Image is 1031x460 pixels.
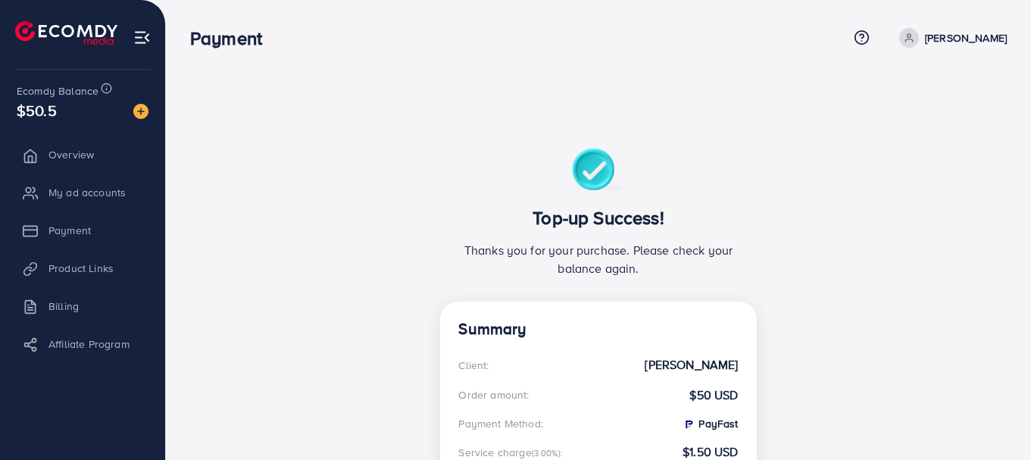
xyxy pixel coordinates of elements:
[683,416,738,431] strong: PayFast
[458,241,738,277] p: Thanks you for your purchase. Please check your balance again.
[458,416,542,431] div: Payment Method:
[893,28,1007,48] a: [PERSON_NAME]
[17,99,57,121] span: $50.5
[458,387,529,402] div: Order amount:
[458,207,738,229] h3: Top-up Success!
[645,356,738,374] strong: [PERSON_NAME]
[15,21,117,45] img: logo
[133,29,151,46] img: menu
[572,149,626,195] img: success
[532,447,563,459] small: (3.00%):
[190,27,274,49] h3: Payment
[683,418,695,430] img: PayFast
[689,386,738,404] strong: $50 USD
[925,29,1007,47] p: [PERSON_NAME]
[133,104,148,119] img: image
[458,358,489,373] div: Client:
[458,445,567,460] div: Service charge
[458,320,738,339] h4: Summary
[17,83,98,99] span: Ecomdy Balance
